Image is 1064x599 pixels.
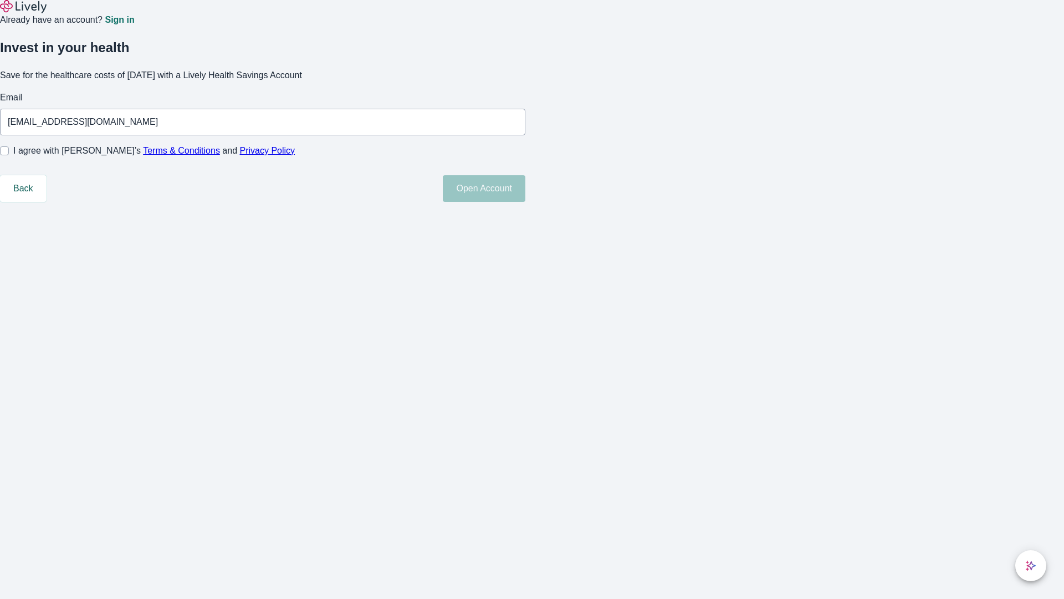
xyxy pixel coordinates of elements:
a: Sign in [105,16,134,24]
span: I agree with [PERSON_NAME]’s and [13,144,295,158]
svg: Lively AI Assistant [1025,560,1036,571]
a: Terms & Conditions [143,146,220,155]
button: chat [1015,550,1046,581]
a: Privacy Policy [240,146,295,155]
